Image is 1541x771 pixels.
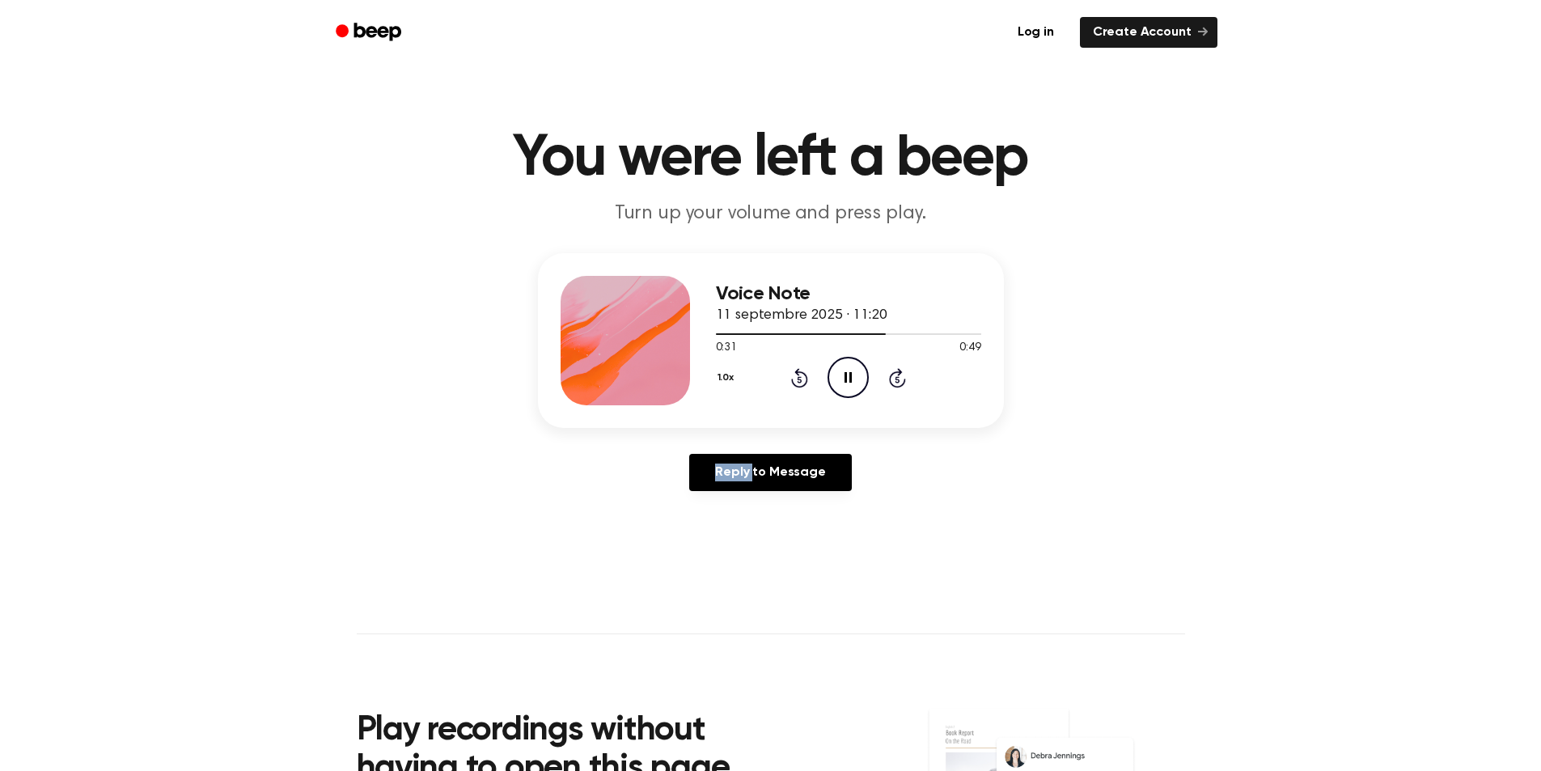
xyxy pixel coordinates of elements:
span: 0:31 [716,340,737,357]
h1: You were left a beep [357,129,1185,188]
span: 0:49 [959,340,980,357]
span: 11 septembre 2025 · 11:20 [716,308,887,323]
h3: Voice Note [716,283,981,305]
a: Reply to Message [689,454,851,491]
p: Turn up your volume and press play. [460,201,1082,227]
a: Create Account [1080,17,1217,48]
a: Beep [324,17,416,49]
a: Log in [1001,14,1070,51]
button: 1.0x [716,364,740,392]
